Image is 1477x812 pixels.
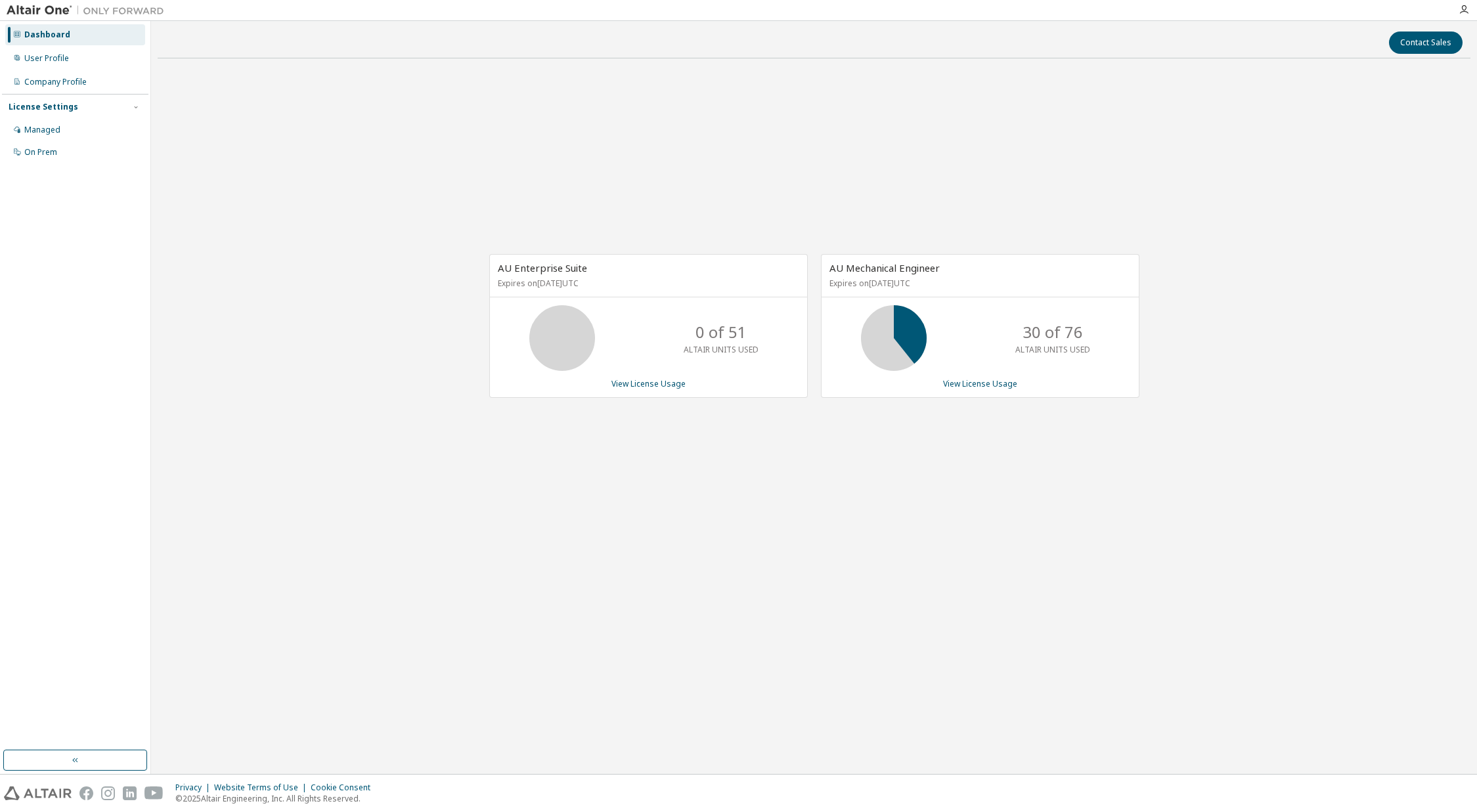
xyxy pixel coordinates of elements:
p: ALTAIR UNITS USED [684,344,759,355]
p: ALTAIR UNITS USED [1015,344,1090,355]
div: Cookie Consent [311,782,378,793]
p: Expires on [DATE] UTC [829,278,1128,289]
p: Expires on [DATE] UTC [498,278,796,289]
div: Website Terms of Use [214,782,311,793]
p: 30 of 76 [1023,321,1083,343]
div: License Settings [9,102,78,112]
div: Company Profile [24,77,87,87]
span: AU Enterprise Suite [498,261,587,274]
a: View License Usage [943,378,1017,389]
div: Privacy [175,782,214,793]
img: linkedin.svg [123,786,137,800]
p: © 2025 Altair Engineering, Inc. All Rights Reserved. [175,793,378,804]
span: AU Mechanical Engineer [829,261,940,274]
button: Contact Sales [1389,32,1463,54]
div: Managed [24,125,60,135]
div: User Profile [24,53,69,64]
img: Altair One [7,4,171,17]
a: View License Usage [611,378,686,389]
img: facebook.svg [79,786,93,800]
p: 0 of 51 [695,321,747,343]
img: youtube.svg [144,786,164,800]
div: On Prem [24,147,57,158]
img: altair_logo.svg [4,786,72,800]
div: Dashboard [24,30,70,40]
img: instagram.svg [101,786,115,800]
